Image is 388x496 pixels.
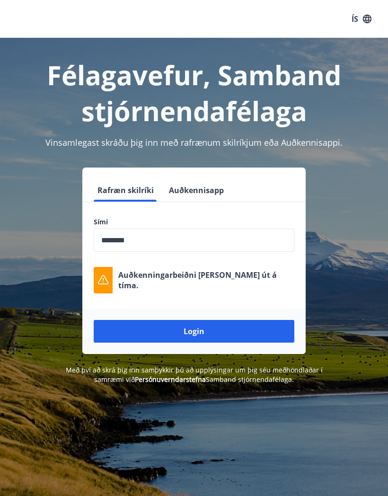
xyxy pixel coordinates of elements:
button: ÍS [346,10,377,27]
button: Login [94,320,294,343]
button: Rafræn skilríki [94,179,158,202]
h1: Félagavefur, Samband stjórnendafélaga [11,57,377,129]
a: Persónuverndarstefna [135,375,206,384]
label: Sími [94,217,294,227]
span: Með því að skrá þig inn samþykkir þú að upplýsingar um þig séu meðhöndlaðar í samræmi við Samband... [66,365,323,384]
span: Vinsamlegast skráðu þig inn með rafrænum skilríkjum eða Auðkennisappi. [45,137,343,148]
button: Auðkennisapp [165,179,228,202]
p: Auðkenningarbeiðni [PERSON_NAME] út á tíma. [118,270,294,291]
